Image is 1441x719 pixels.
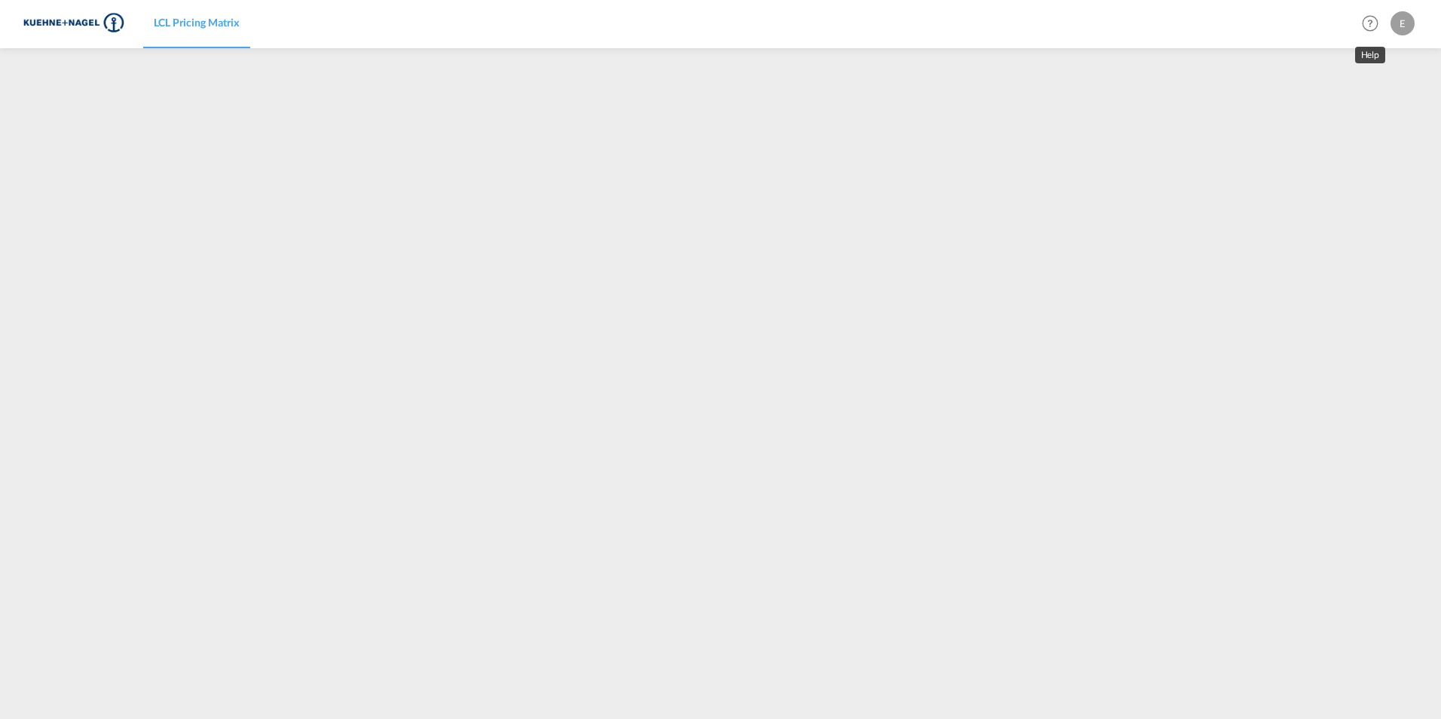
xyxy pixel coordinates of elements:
div: Help [1357,11,1391,38]
div: E [1391,11,1415,35]
span: Help [1357,11,1383,36]
md-tooltip: Help [1355,47,1386,63]
span: LCL Pricing Matrix [154,16,240,29]
img: 36441310f41511efafde313da40ec4a4.png [23,7,124,41]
